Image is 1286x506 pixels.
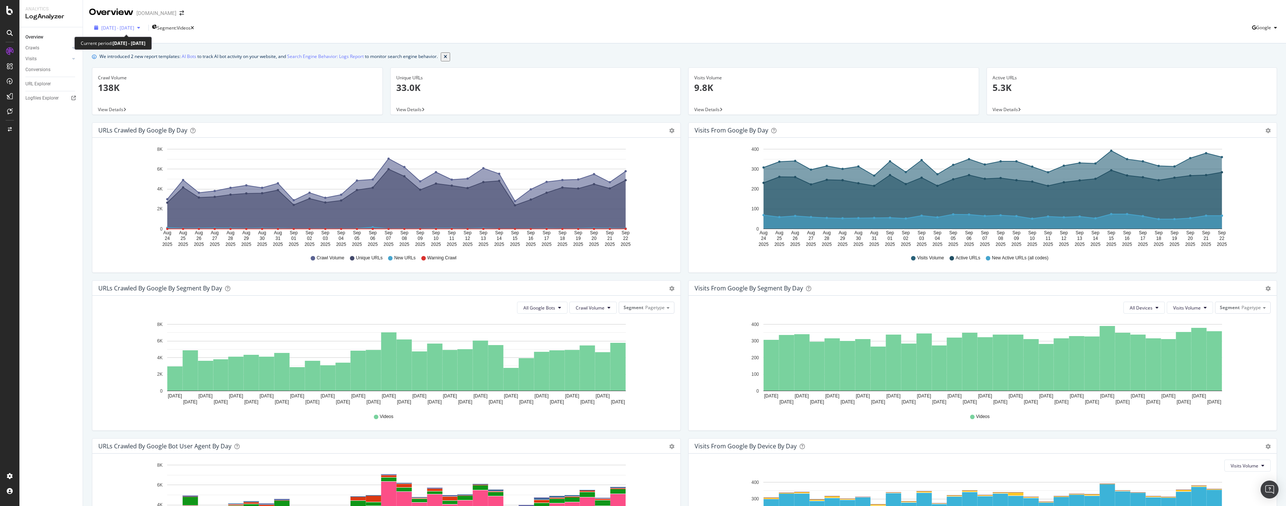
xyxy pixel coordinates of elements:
text: Sep [1044,230,1052,235]
text: [DATE] [199,393,213,399]
text: Sep [918,230,926,235]
text: 2025 [1138,242,1148,247]
text: [DATE] [565,393,579,399]
text: 06 [966,236,972,241]
text: 2025 [447,242,457,247]
text: 8K [157,322,163,327]
text: 2025 [1043,242,1053,247]
div: Visits [25,55,37,63]
text: 2025 [806,242,816,247]
div: gear [1265,286,1271,291]
text: Sep [886,230,894,235]
text: Sep [1076,230,1084,235]
text: 4K [157,355,163,360]
text: Sep [290,230,298,235]
text: 25 [777,236,782,241]
div: A chart. [98,144,672,248]
text: [DATE] [321,393,335,399]
button: Visits Volume [1224,460,1271,472]
text: 2025 [1090,242,1101,247]
text: 100 [751,372,759,377]
span: [DATE] - [DATE] [101,25,134,31]
text: 01 [887,236,893,241]
span: All Google Bots [523,305,555,311]
text: Aug [760,230,767,235]
button: Visits Volume [1167,302,1213,314]
text: 09 [1014,236,1019,241]
text: 16 [1125,236,1130,241]
p: 9.8K [694,81,973,94]
text: [DATE] [229,393,243,399]
text: 08 [998,236,1003,241]
span: Crawl Volume [576,305,604,311]
text: 2025 [415,242,425,247]
text: Sep [464,230,472,235]
button: All Google Bots [517,302,567,314]
text: 0 [756,226,759,232]
text: 400 [751,147,759,152]
text: Sep [559,230,567,235]
text: 2025 [589,242,599,247]
text: 2025 [320,242,330,247]
text: 2025 [289,242,299,247]
text: 2025 [1217,242,1227,247]
text: 2K [157,207,163,212]
text: Sep [542,230,551,235]
text: Aug [775,230,783,235]
span: View Details [694,106,720,113]
span: Segment [1220,304,1240,311]
a: Overview [25,33,77,41]
text: Sep [902,230,910,235]
text: 27 [809,236,814,241]
text: Aug [195,230,203,235]
span: View Details [396,106,422,113]
a: URL Explorer [25,80,77,88]
text: 2025 [1169,242,1179,247]
text: 21 [607,236,613,241]
text: Sep [981,230,989,235]
text: 2025 [838,242,848,247]
div: URLs Crawled by Google By Segment By Day [98,284,222,292]
text: 12 [465,236,470,241]
text: [DATE] [259,393,274,399]
span: Visits Volume [917,255,944,261]
text: 2025 [1027,242,1037,247]
a: Conversions [25,66,77,74]
text: 2025 [257,242,267,247]
text: [DATE] [443,393,457,399]
text: 11 [449,236,455,241]
text: 2025 [225,242,236,247]
span: Segment: Videos [157,25,191,31]
span: Unique URLs [356,255,382,261]
div: info banner [92,52,1277,61]
text: [DATE] [596,393,610,399]
text: 09 [418,236,423,241]
text: Aug [839,230,846,235]
span: New Active URLs (all codes) [992,255,1048,261]
div: Visits from Google by day [695,127,768,134]
span: Pagetype [645,304,665,311]
text: 14 [497,236,502,241]
text: Aug [242,230,250,235]
div: LogAnalyzer [25,12,77,21]
a: Visits [25,55,70,63]
span: Crawl Volume [317,255,344,261]
text: 2025 [305,242,315,247]
div: A chart. [695,320,1268,406]
text: 2025 [774,242,784,247]
text: Aug [854,230,862,235]
text: Aug [179,230,187,235]
text: [DATE] [535,393,549,399]
text: [DATE] [825,393,840,399]
a: AI Bots [182,52,196,60]
text: 20 [1188,236,1193,241]
text: Sep [1218,230,1226,235]
text: 2025 [759,242,769,247]
div: Open Intercom Messenger [1261,481,1279,499]
text: 26 [196,236,201,241]
text: 200 [751,187,759,192]
text: Sep [574,230,582,235]
div: Analytics [25,6,77,12]
text: 2025 [399,242,409,247]
text: 25 [181,236,186,241]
